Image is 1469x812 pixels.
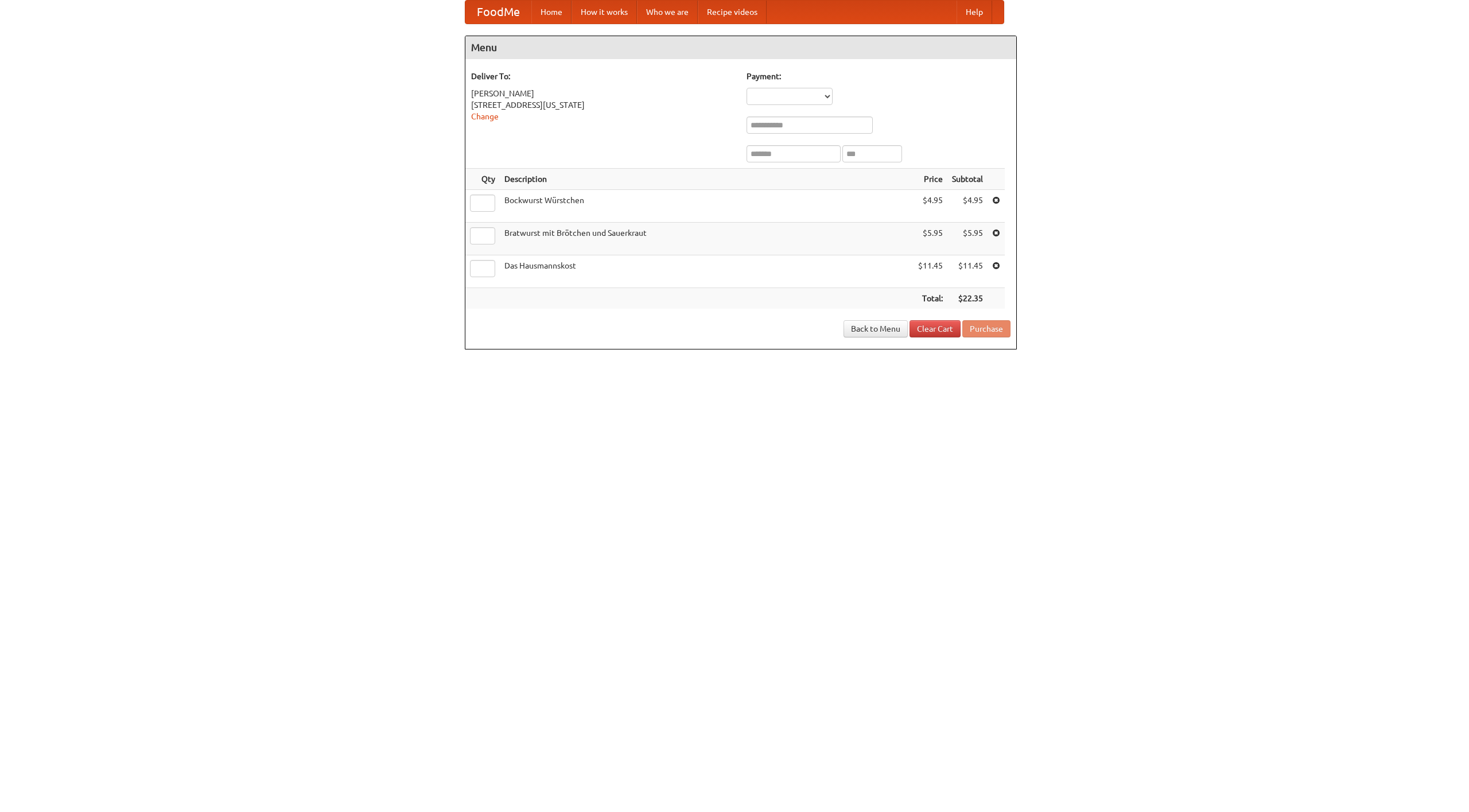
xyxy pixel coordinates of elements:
[500,190,914,223] td: Bockwurst Würstchen
[910,320,961,337] a: Clear Cart
[957,1,992,24] a: Help
[471,88,735,99] div: [PERSON_NAME]
[844,320,908,337] a: Back to Menu
[947,169,988,190] th: Subtotal
[698,1,767,24] a: Recipe videos
[471,99,735,111] div: [STREET_ADDRESS][US_STATE]
[947,255,988,288] td: $11.45
[914,190,947,223] td: $4.95
[947,223,988,255] td: $5.95
[947,190,988,223] td: $4.95
[914,223,947,255] td: $5.95
[747,71,1011,82] h5: Payment:
[465,1,531,24] a: FoodMe
[637,1,698,24] a: Who we are
[914,169,947,190] th: Price
[572,1,637,24] a: How it works
[962,320,1011,337] button: Purchase
[471,71,735,82] h5: Deliver To:
[465,169,500,190] th: Qty
[947,288,988,309] th: $22.35
[500,169,914,190] th: Description
[471,112,499,121] a: Change
[531,1,572,24] a: Home
[465,36,1016,59] h4: Menu
[500,255,914,288] td: Das Hausmannskost
[500,223,914,255] td: Bratwurst mit Brötchen und Sauerkraut
[914,288,947,309] th: Total:
[914,255,947,288] td: $11.45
